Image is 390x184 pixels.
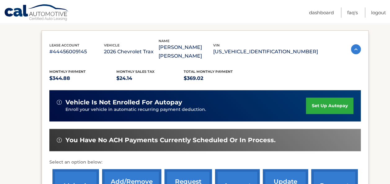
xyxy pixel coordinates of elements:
span: Total Monthly Payment [184,69,233,74]
a: Logout [371,7,386,18]
span: lease account [49,43,79,47]
p: Select an option below: [49,159,361,166]
p: $24.14 [116,74,184,83]
span: vehicle [104,43,119,47]
p: $344.88 [49,74,117,83]
a: Cal Automotive [4,4,69,22]
span: Monthly Payment [49,69,86,74]
img: accordion-active.svg [351,44,361,54]
span: Monthly sales Tax [116,69,155,74]
span: vin [213,43,220,47]
span: name [159,39,169,43]
img: alert-white.svg [57,138,62,142]
p: 2026 Chevrolet Trax [104,47,159,56]
img: alert-white.svg [57,100,62,105]
span: You have no ACH payments currently scheduled or in process. [65,136,276,144]
a: Dashboard [309,7,334,18]
p: Enroll your vehicle in automatic recurring payment deduction. [65,106,306,113]
a: FAQ's [347,7,358,18]
p: [PERSON_NAME] [PERSON_NAME] [159,43,213,60]
p: #44456009145 [49,47,104,56]
p: [US_VEHICLE_IDENTIFICATION_NUMBER] [213,47,318,56]
p: $369.02 [184,74,251,83]
a: set up autopay [306,98,353,114]
span: vehicle is not enrolled for autopay [65,99,182,106]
